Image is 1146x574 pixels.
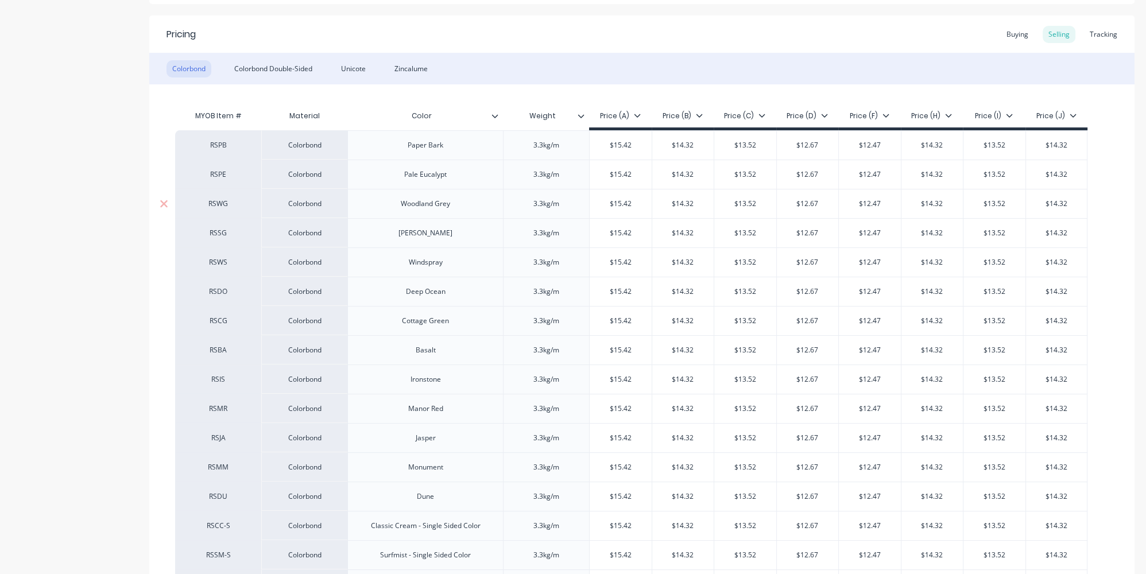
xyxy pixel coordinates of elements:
[362,518,490,533] div: Classic Cream - Single Sided Color
[261,247,347,277] div: Colorbond
[839,365,901,394] div: $12.47
[347,102,496,130] div: Color
[777,336,839,364] div: $12.67
[787,111,828,121] div: Price (D)
[724,111,765,121] div: Price (C)
[518,401,575,416] div: 3.3kg/m
[839,453,901,482] div: $12.47
[652,541,714,569] div: $14.32
[652,336,714,364] div: $14.32
[1026,541,1087,569] div: $14.32
[187,286,250,297] div: RSDO
[652,365,714,394] div: $14.32
[963,277,1025,306] div: $13.52
[901,248,963,277] div: $14.32
[175,306,1087,335] div: RSCGColorbondCottage Green3.3kg/m$15.42$14.32$13.52$12.67$12.47$14.32$13.52$14.32
[901,307,963,335] div: $14.32
[187,521,250,531] div: RSCC-S
[714,131,776,160] div: $13.52
[389,226,462,241] div: [PERSON_NAME]
[261,394,347,423] div: Colorbond
[963,307,1025,335] div: $13.52
[652,277,714,306] div: $14.32
[600,111,641,121] div: Price (A)
[777,394,839,423] div: $12.67
[901,336,963,364] div: $14.32
[518,460,575,475] div: 3.3kg/m
[963,336,1025,364] div: $13.52
[963,365,1025,394] div: $13.52
[261,104,347,127] div: Material
[839,277,901,306] div: $12.47
[175,364,1087,394] div: RSISColorbondIronstone3.3kg/m$15.42$14.32$13.52$12.67$12.47$14.32$13.52$14.32
[901,482,963,511] div: $14.32
[518,196,575,211] div: 3.3kg/m
[175,160,1087,189] div: RSPEColorbondPale Eucalypt3.3kg/m$15.42$14.32$13.52$12.67$12.47$14.32$13.52$14.32
[714,453,776,482] div: $13.52
[777,453,839,482] div: $12.67
[518,430,575,445] div: 3.3kg/m
[397,401,454,416] div: Manor Red
[714,365,776,394] div: $13.52
[652,453,714,482] div: $14.32
[1026,219,1087,247] div: $14.32
[1026,307,1087,335] div: $14.32
[963,394,1025,423] div: $13.52
[850,111,889,121] div: Price (F)
[518,255,575,270] div: 3.3kg/m
[518,313,575,328] div: 3.3kg/m
[518,343,575,358] div: 3.3kg/m
[590,336,652,364] div: $15.42
[714,160,776,189] div: $13.52
[261,423,347,452] div: Colorbond
[839,424,901,452] div: $12.47
[901,189,963,218] div: $14.32
[652,189,714,218] div: $14.32
[397,489,454,504] div: Dune
[975,111,1013,121] div: Price (I)
[777,160,839,189] div: $12.67
[839,248,901,277] div: $12.47
[397,460,454,475] div: Monument
[1026,453,1087,482] div: $14.32
[901,131,963,160] div: $14.32
[187,257,250,267] div: RSWS
[261,364,347,394] div: Colorbond
[901,453,963,482] div: $14.32
[963,131,1025,160] div: $13.52
[652,424,714,452] div: $14.32
[901,424,963,452] div: $14.32
[187,433,250,443] div: RSJA
[777,219,839,247] div: $12.67
[1026,365,1087,394] div: $14.32
[1026,424,1087,452] div: $14.32
[261,130,347,160] div: Colorbond
[175,247,1087,277] div: RSWSColorbondWindspray3.3kg/m$15.42$14.32$13.52$12.67$12.47$14.32$13.52$14.32
[1043,26,1075,43] div: Selling
[518,138,575,153] div: 3.3kg/m
[261,160,347,189] div: Colorbond
[963,424,1025,452] div: $13.52
[261,189,347,218] div: Colorbond
[590,424,652,452] div: $15.42
[518,226,575,241] div: 3.3kg/m
[389,60,433,77] div: Zincalume
[518,167,575,182] div: 3.3kg/m
[397,430,454,445] div: Jasper
[175,482,1087,511] div: RSDUColorbondDune3.3kg/m$15.42$14.32$13.52$12.67$12.47$14.32$13.52$14.32
[590,307,652,335] div: $15.42
[777,307,839,335] div: $12.67
[175,104,261,127] div: MYOB Item #
[229,60,318,77] div: Colorbond Double-Sided
[175,130,1087,160] div: RSPBColorbondPaper Bark3.3kg/m$15.42$14.32$13.52$12.67$12.47$14.32$13.52$14.32
[714,219,776,247] div: $13.52
[714,307,776,335] div: $13.52
[261,335,347,364] div: Colorbond
[1026,277,1087,306] div: $14.32
[175,394,1087,423] div: RSMRColorbondManor Red3.3kg/m$15.42$14.32$13.52$12.67$12.47$14.32$13.52$14.32
[1026,511,1087,540] div: $14.32
[187,374,250,385] div: RSIS
[187,316,250,326] div: RSCG
[839,160,901,189] div: $12.47
[590,160,652,189] div: $15.42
